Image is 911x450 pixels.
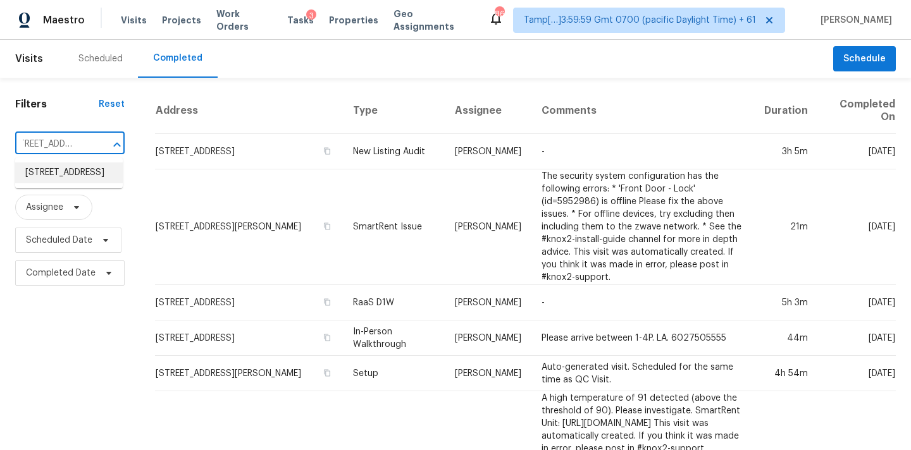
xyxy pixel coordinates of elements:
span: Completed Date [26,267,96,279]
div: Scheduled [78,52,123,65]
div: Reset [99,98,125,111]
td: 44m [754,320,818,356]
td: [DATE] [818,320,896,356]
td: [PERSON_NAME] [445,134,531,169]
span: Maestro [43,14,85,27]
td: 21m [754,169,818,285]
span: Visits [121,14,147,27]
td: [STREET_ADDRESS] [155,134,343,169]
td: 5h 3m [754,285,818,320]
td: The security system configuration has the following errors: * 'Front Door - Lock' (id=5952986) is... [531,169,753,285]
th: Completed On [818,88,896,134]
td: [PERSON_NAME] [445,356,531,391]
span: Geo Assignments [394,8,473,33]
span: Assignee [26,201,63,214]
th: Assignee [445,88,531,134]
td: Please arrive between 1-4P. LA. 6027505555 [531,320,753,356]
div: 3 [306,9,316,22]
th: Duration [754,88,818,134]
button: Schedule [833,46,896,72]
td: [PERSON_NAME] [445,285,531,320]
td: [DATE] [818,134,896,169]
td: [STREET_ADDRESS][PERSON_NAME] [155,356,343,391]
span: Schedule [843,51,886,67]
td: 3h 5m [754,134,818,169]
td: [DATE] [818,285,896,320]
h1: Filters [15,98,99,111]
span: [PERSON_NAME] [815,14,892,27]
span: Scheduled Date [26,234,92,246]
div: Completed [153,52,202,64]
td: RaaS D1W [343,285,445,320]
span: Visits [15,45,43,73]
button: Copy Address [321,296,333,308]
button: Close [108,136,126,154]
th: Type [343,88,445,134]
td: [PERSON_NAME] [445,320,531,356]
td: [STREET_ADDRESS] [155,285,343,320]
td: [DATE] [818,169,896,285]
button: Copy Address [321,145,333,157]
td: SmartRent Issue [343,169,445,285]
input: Search for an address... [15,135,89,154]
td: New Listing Audit [343,134,445,169]
li: [STREET_ADDRESS] [15,162,123,183]
td: In-Person Walkthrough [343,320,445,356]
span: Tasks [287,16,314,25]
td: - [531,285,753,320]
td: [DATE] [818,356,896,391]
th: Address [155,88,343,134]
button: Copy Address [321,367,333,379]
th: Comments [531,88,753,134]
span: Tamp[…]3:59:59 Gmt 0700 (pacific Daylight Time) + 61 [524,14,756,27]
button: Copy Address [321,332,333,343]
td: Auto-generated visit. Scheduled for the same time as QC Visit. [531,356,753,391]
td: 4h 54m [754,356,818,391]
span: Properties [329,14,378,27]
td: [PERSON_NAME] [445,169,531,285]
div: 860 [495,8,504,20]
td: [STREET_ADDRESS] [155,320,343,356]
span: Work Orders [216,8,272,33]
td: - [531,134,753,169]
span: Projects [162,14,201,27]
td: [STREET_ADDRESS][PERSON_NAME] [155,169,343,285]
td: Setup [343,356,445,391]
button: Copy Address [321,221,333,232]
